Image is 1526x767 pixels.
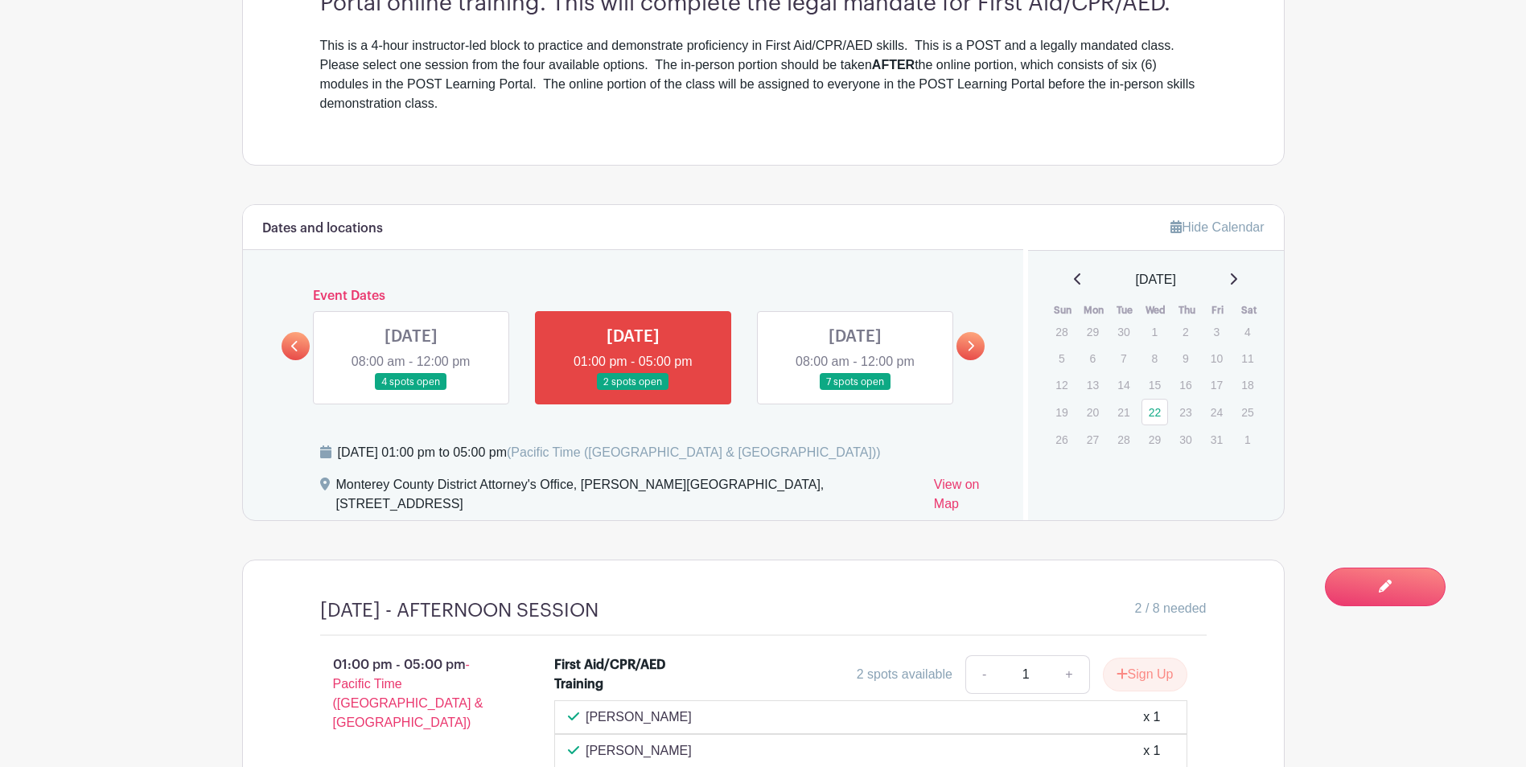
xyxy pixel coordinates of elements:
[1136,270,1176,289] span: [DATE]
[1141,372,1168,397] p: 15
[1203,302,1234,318] th: Fri
[1203,400,1230,425] p: 24
[1141,302,1172,318] th: Wed
[1049,655,1089,694] a: +
[1047,302,1079,318] th: Sun
[934,475,1004,520] a: View on Map
[1110,319,1137,344] p: 30
[1203,319,1230,344] p: 3
[857,665,952,684] div: 2 spots available
[1172,400,1199,425] p: 23
[1080,372,1106,397] p: 13
[554,655,693,694] div: First Aid/CPR/AED Training
[1109,302,1141,318] th: Tue
[1172,372,1199,397] p: 16
[1141,319,1168,344] p: 1
[1080,319,1106,344] p: 29
[1170,220,1264,234] a: Hide Calendar
[1203,372,1230,397] p: 17
[1048,400,1075,425] p: 19
[1110,400,1137,425] p: 21
[1141,427,1168,452] p: 29
[1080,427,1106,452] p: 27
[310,289,957,304] h6: Event Dates
[1233,302,1265,318] th: Sat
[1172,319,1199,344] p: 2
[872,58,915,72] strong: AFTER
[1234,319,1261,344] p: 4
[1110,372,1137,397] p: 14
[1135,599,1207,618] span: 2 / 8 needed
[338,443,881,462] div: [DATE] 01:00 pm to 05:00 pm
[294,649,529,739] p: 01:00 pm - 05:00 pm
[1171,302,1203,318] th: Thu
[1234,372,1261,397] p: 18
[1203,346,1230,371] p: 10
[1080,400,1106,425] p: 20
[1234,427,1261,452] p: 1
[586,741,692,761] p: [PERSON_NAME]
[1141,399,1168,425] a: 22
[1080,346,1106,371] p: 6
[336,475,921,520] div: Monterey County District Attorney's Office, [PERSON_NAME][GEOGRAPHIC_DATA], [STREET_ADDRESS]
[1103,658,1187,691] button: Sign Up
[1110,427,1137,452] p: 28
[1141,346,1168,371] p: 8
[1079,302,1110,318] th: Mon
[1048,346,1075,371] p: 5
[965,655,1002,694] a: -
[262,221,383,236] h6: Dates and locations
[1143,741,1160,761] div: x 1
[1203,427,1230,452] p: 31
[1048,372,1075,397] p: 12
[1143,708,1160,727] div: x 1
[1172,427,1199,452] p: 30
[586,708,692,727] p: [PERSON_NAME]
[1234,346,1261,371] p: 11
[1172,346,1199,371] p: 9
[1048,319,1075,344] p: 28
[1048,427,1075,452] p: 26
[320,599,598,622] h4: [DATE] - AFTERNOON SESSION
[320,36,1207,113] div: This is a 4-hour instructor-led block to practice and demonstrate proficiency in First Aid/CPR/AE...
[1110,346,1137,371] p: 7
[507,445,881,459] span: (Pacific Time ([GEOGRAPHIC_DATA] & [GEOGRAPHIC_DATA]))
[1234,400,1261,425] p: 25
